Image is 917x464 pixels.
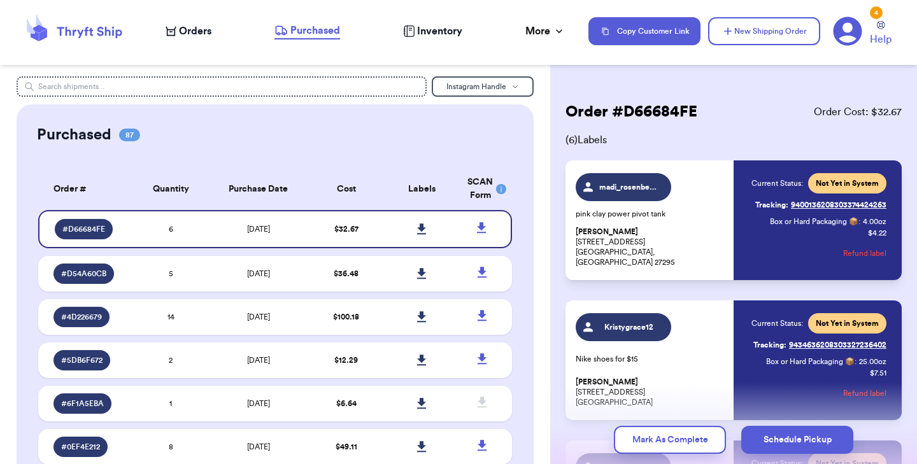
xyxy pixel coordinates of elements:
p: Nike shoes for $15 [576,354,726,364]
span: [DATE] [247,443,270,451]
span: 2 [169,356,173,364]
span: # 0EF4E212 [61,442,100,452]
span: 4.00 oz [863,216,886,227]
span: Purchased [290,23,340,38]
button: Schedule Pickup [741,426,853,454]
button: Mark As Complete [614,426,726,454]
span: $ 36.48 [334,270,359,278]
span: $ 32.67 [334,225,359,233]
span: Inventory [417,24,462,39]
a: Help [870,21,892,47]
span: : [858,216,860,227]
span: [DATE] [247,270,270,278]
span: $ 100.18 [333,313,359,321]
span: Current Status: [751,178,803,188]
th: Order # [38,168,133,210]
span: [DATE] [247,225,270,233]
span: Order Cost: $ 32.67 [814,104,902,120]
button: New Shipping Order [708,17,820,45]
button: Copy Customer Link [588,17,700,45]
button: Refund label [843,379,886,407]
span: [PERSON_NAME] [576,377,638,387]
a: Purchased [274,23,340,39]
span: madi_rosenberger11 [599,182,660,192]
h2: Order # D66684FE [565,102,697,122]
a: Tracking:9434636208303327236402 [753,335,886,355]
span: 1 [169,400,172,407]
span: Tracking: [753,340,786,350]
span: # D54A60CB [61,269,106,279]
span: # D66684FE [62,224,105,234]
div: More [525,24,565,39]
a: Orders [166,24,211,39]
span: Help [870,32,892,47]
p: [STREET_ADDRESS] [GEOGRAPHIC_DATA], [GEOGRAPHIC_DATA] 27295 [576,227,726,267]
input: Search shipments... [17,76,427,97]
span: Box or Hard Packaging 📦 [770,218,858,225]
p: [STREET_ADDRESS] [GEOGRAPHIC_DATA] [576,377,726,407]
span: $ 49.11 [336,443,357,451]
span: Orders [179,24,211,39]
span: 5 [169,270,173,278]
div: SCAN Form [467,176,497,202]
p: pink clay power pivot tank [576,209,726,219]
p: $ 7.51 [870,368,886,378]
p: $ 4.22 [868,228,886,238]
a: 4 [833,17,862,46]
button: Instagram Handle [432,76,534,97]
span: [DATE] [247,356,270,364]
span: 87 [119,129,140,141]
th: Purchase Date [209,168,308,210]
button: Refund label [843,239,886,267]
span: Not Yet in System [816,178,879,188]
span: 8 [169,443,173,451]
span: $ 6.64 [336,400,357,407]
span: Current Status: [751,318,803,328]
span: Not Yet in System [816,318,879,328]
span: ( 6 ) Labels [565,132,902,148]
th: Quantity [133,168,209,210]
span: [DATE] [247,400,270,407]
div: 4 [870,6,883,19]
span: : [855,356,857,367]
span: Box or Hard Packaging 📦 [766,358,855,365]
span: Instagram Handle [446,83,506,90]
span: # 4D226679 [61,312,102,322]
a: Inventory [403,24,462,39]
span: # 5DB6F672 [61,355,103,365]
span: [DATE] [247,313,270,321]
h2: Purchased [37,125,111,145]
span: $ 12.29 [334,356,358,364]
span: Kristygrace12 [599,322,660,332]
th: Labels [384,168,460,210]
span: 25.00 oz [859,356,886,367]
a: Tracking:9400136208303374424263 [755,195,886,215]
span: Tracking: [755,200,788,210]
th: Cost [308,168,384,210]
span: # 6F1A5EBA [61,398,104,409]
span: 14 [167,313,174,321]
span: 6 [169,225,173,233]
span: [PERSON_NAME] [576,227,638,237]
